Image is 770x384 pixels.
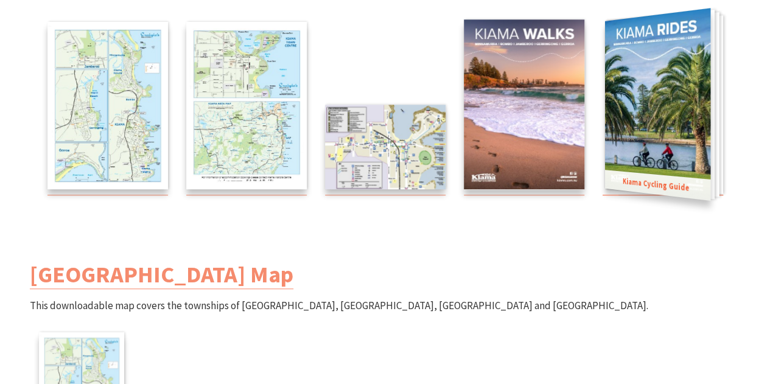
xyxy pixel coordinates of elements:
[325,105,446,195] a: Kiama Mobility Map
[603,19,723,195] a: Kiama Cycling GuideKiama Cycling Guide
[47,22,168,195] a: Kiama Townships Map
[464,19,584,195] a: Kiama Walks Guide
[464,19,584,190] img: Kiama Walks Guide
[604,170,710,200] span: Kiama Cycling Guide
[325,105,446,190] img: Kiama Mobility Map
[30,260,293,289] a: [GEOGRAPHIC_DATA] Map
[186,22,307,189] img: Kiama Regional Map
[47,22,168,189] img: Kiama Townships Map
[604,8,710,200] img: Kiama Cycling Guide
[186,22,307,195] a: Kiama Regional Map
